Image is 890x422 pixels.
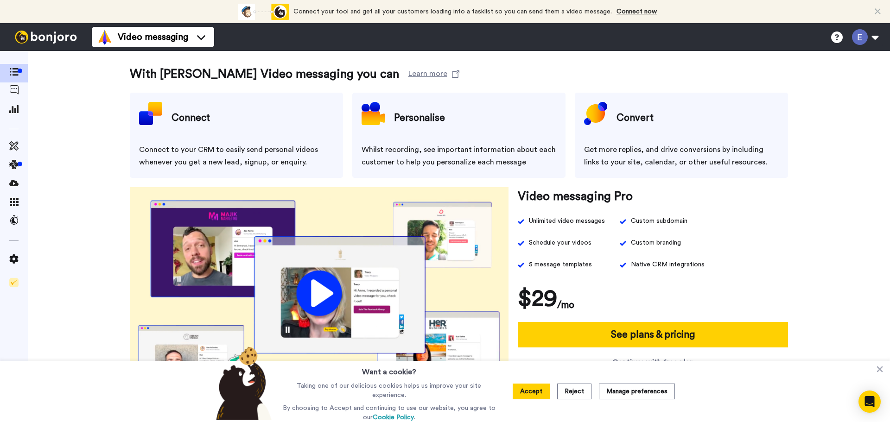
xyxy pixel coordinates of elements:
[362,144,556,169] div: Whilst recording, see important information about each customer to help you personalize each message
[631,237,681,249] span: Custom branding
[631,215,687,227] div: Custom subdomain
[631,258,705,271] span: Native CRM integrations
[529,237,591,249] span: Schedule your videos
[139,144,334,169] div: Connect to your CRM to easily send personal videos whenever you get a new lead, signup, or enquiry.
[518,285,557,313] h1: $29
[11,31,81,44] img: bj-logo-header-white.svg
[617,107,654,130] h4: Convert
[408,68,447,77] div: Learn more
[529,258,592,271] span: 5 message templates
[172,107,210,130] h4: Connect
[584,144,779,169] div: Get more replies, and drive conversions by including links to your site, calendar, or other usefu...
[208,346,276,420] img: bear-with-cookie.png
[611,327,695,342] h4: See plans & pricing
[394,107,445,130] h4: Personalise
[293,8,612,15] span: Connect your tool and get all your customers loading into a tasklist so you can send them a video...
[97,30,112,44] img: vm-color.svg
[557,384,591,399] button: Reject
[373,414,414,421] a: Cookie Policy
[518,357,788,368] a: Continue with free plan
[362,361,416,378] h3: Want a cookie?
[130,65,399,83] h3: With [PERSON_NAME] Video messaging you can
[529,215,605,227] div: Unlimited video messages
[280,403,498,422] p: By choosing to Accept and continuing to use our website, you agree to our .
[858,391,881,413] div: Open Intercom Messenger
[599,384,675,399] button: Manage preferences
[408,65,459,83] a: Learn more
[557,297,574,313] h4: /mo
[118,31,188,44] span: Video messaging
[280,381,498,400] p: Taking one of our delicious cookies helps us improve your site experience.
[617,8,657,15] a: Connect now
[9,278,19,287] img: Checklist.svg
[518,187,633,206] h3: Video messaging Pro
[513,384,550,399] button: Accept
[238,4,289,20] div: animation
